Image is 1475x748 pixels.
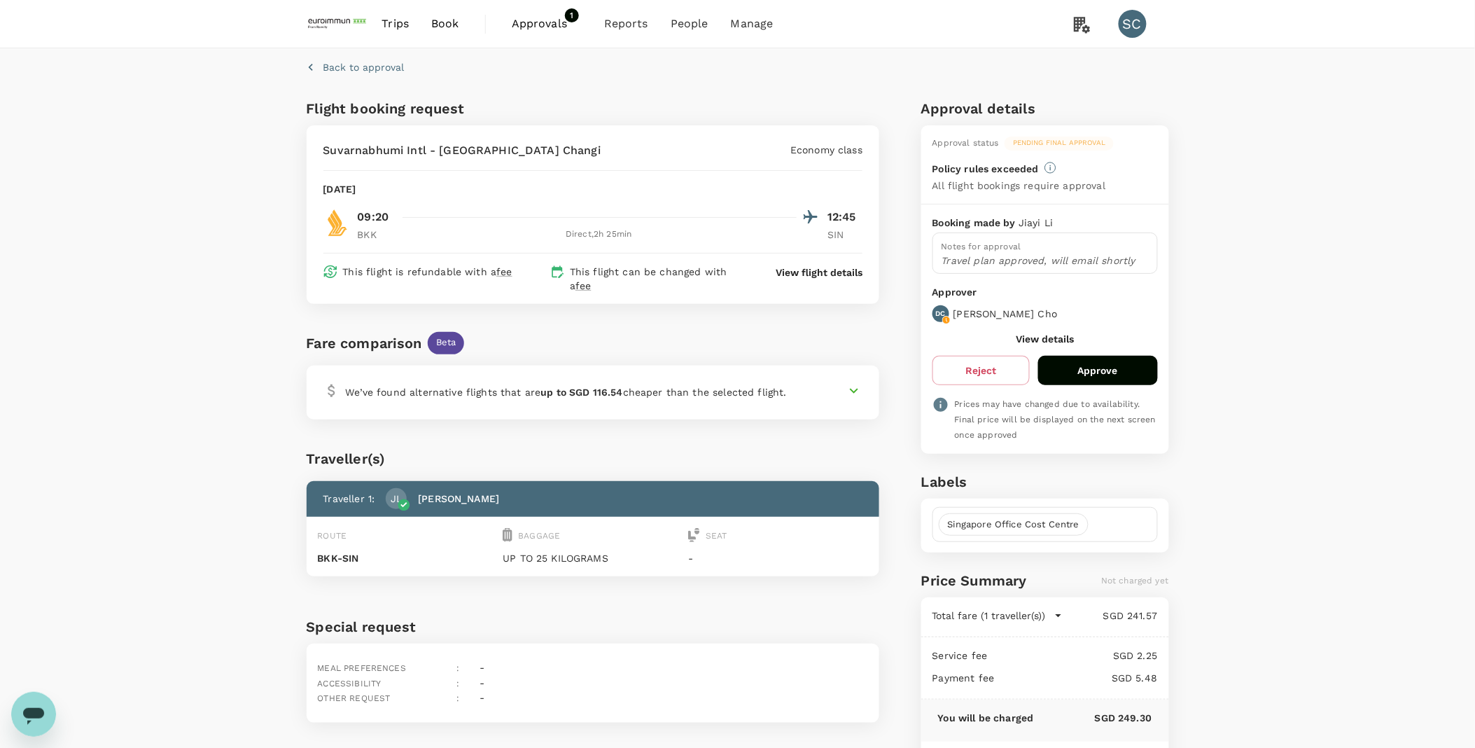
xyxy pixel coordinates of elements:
[1101,576,1168,586] span: Not charged yet
[932,216,1019,230] p: Booking made by
[942,254,1149,268] p: Travel plan approved, will email shortly
[474,670,484,691] div: -
[1119,10,1147,38] div: SC
[575,280,591,291] span: fee
[1005,138,1114,148] span: Pending final approval
[307,332,422,354] div: Fare comparison
[953,307,1058,321] p: [PERSON_NAME] Cho
[318,551,498,565] p: BKK - SIN
[518,531,560,541] span: Baggage
[323,60,405,74] p: Back to approval
[323,182,356,196] p: [DATE]
[790,143,862,157] p: Economy class
[318,663,406,673] span: Meal preferences
[932,285,1158,300] p: Approver
[323,492,375,506] p: Traveller 1 :
[496,266,512,277] span: fee
[323,142,601,159] p: Suvarnabhumi Intl - [GEOGRAPHIC_DATA] Changi
[827,209,862,226] p: 12:45
[932,162,1039,176] p: Policy rules exceeded
[358,209,389,226] p: 09:20
[921,97,1169,120] h6: Approval details
[776,265,862,279] button: View flight details
[939,518,1088,532] span: Singapore Office Cost Centre
[932,671,995,685] p: Payment fee
[382,15,409,32] span: Trips
[391,492,402,506] p: JL
[318,693,391,703] span: Other request
[995,671,1158,685] p: SGD 5.48
[1016,333,1074,345] button: View details
[503,551,683,565] p: UP TO 25 KILOGRAMS
[955,399,1156,440] span: Prices may have changed due to availability. Final price will be displayed on the next screen onc...
[318,531,347,541] span: Route
[512,15,582,32] span: Approvals
[307,448,880,470] div: Traveller(s)
[541,387,623,398] b: up to SGD 116.54
[456,693,459,703] span: :
[565,8,579,22] span: 1
[988,649,1158,663] p: SGD 2.25
[418,492,499,506] p: [PERSON_NAME]
[11,692,56,737] iframe: Button to launch messaging window
[1063,609,1158,623] p: SGD 241.57
[688,528,700,542] img: seat-icon
[938,711,1034,725] p: You will be charged
[932,609,1046,623] p: Total fare (1 traveller(s))
[1038,356,1158,385] button: Approve
[307,97,590,120] h6: Flight booking request
[1019,216,1053,230] p: Jiayi Li
[346,385,787,399] p: We’ve found alternative flights that are cheaper than the selected flight.
[932,649,988,663] p: Service fee
[1034,711,1152,725] p: SGD 249.30
[431,15,459,32] span: Book
[474,655,484,676] div: -
[307,60,405,74] button: Back to approval
[307,8,371,39] img: EUROIMMUN (South East Asia) Pte. Ltd.
[936,309,946,319] p: DC
[318,679,382,688] span: Accessibility
[706,531,727,541] span: Seat
[921,569,1027,592] h6: Price Summary
[401,228,797,242] div: Direct , 2h 25min
[921,471,1169,493] h6: Labels
[343,265,512,279] p: This flight is refundable with a
[731,15,774,32] span: Manage
[942,242,1021,251] span: Notes for approval
[358,228,393,242] p: BKK
[456,663,459,673] span: :
[932,179,1105,193] p: All flight bookings require approval
[456,679,459,688] span: :
[474,685,484,706] div: -
[570,265,749,293] p: This flight can be changed with a
[827,228,862,242] p: SIN
[688,551,868,565] p: -
[932,609,1063,623] button: Total fare (1 traveller(s))
[307,616,880,638] h6: Special request
[932,137,999,151] div: Approval status
[671,15,708,32] span: People
[428,336,465,349] span: Beta
[323,209,351,237] img: SQ
[604,15,648,32] span: Reports
[932,356,1030,385] button: Reject
[503,528,512,542] img: baggage-icon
